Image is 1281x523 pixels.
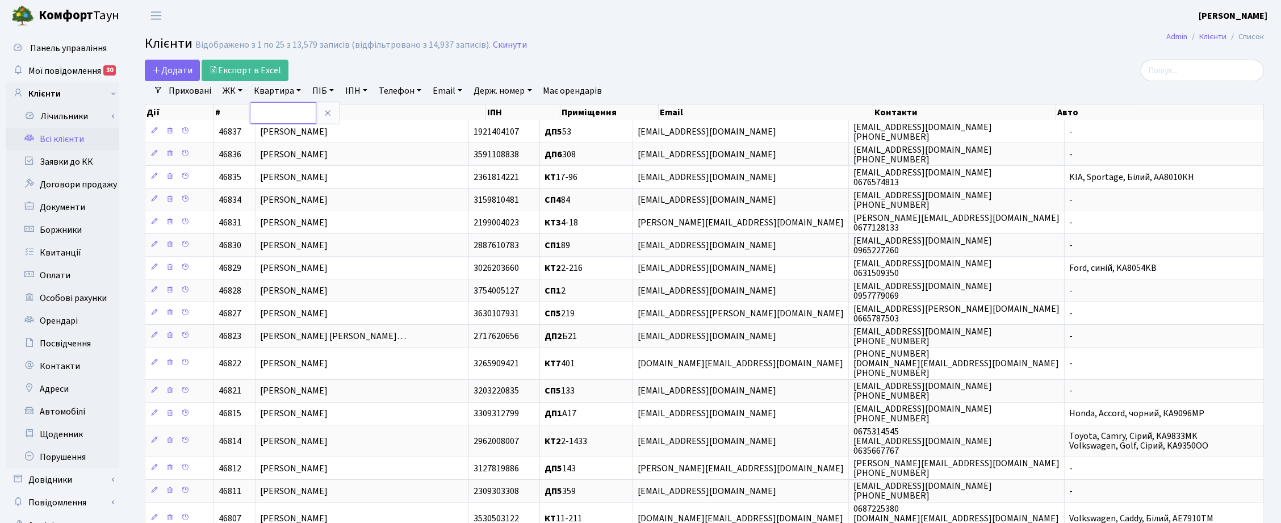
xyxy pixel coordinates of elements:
span: 3159810481 [474,194,519,206]
span: [EMAIL_ADDRESS][PERSON_NAME][DOMAIN_NAME] 0665787503 [853,303,1060,325]
a: Email [428,81,467,101]
span: [EMAIL_ADDRESS][PERSON_NAME][DOMAIN_NAME] [638,307,844,320]
a: Особові рахунки [6,287,119,309]
th: Авто [1056,104,1264,120]
b: КТ [545,171,556,183]
span: 46836 [219,148,241,161]
span: [EMAIL_ADDRESS][DOMAIN_NAME] [PHONE_NUMBER] [853,189,992,211]
span: [EMAIL_ADDRESS][DOMAIN_NAME] [638,330,776,342]
span: 143 [545,462,576,475]
span: 46815 [219,408,241,420]
th: ІПН [486,104,561,120]
span: [PERSON_NAME] [261,435,328,447]
span: [EMAIL_ADDRESS][DOMAIN_NAME] [PHONE_NUMBER] [853,403,992,425]
span: Ford, синій, KA8054KB [1069,262,1157,274]
span: 46837 [219,125,241,138]
span: [EMAIL_ADDRESS][DOMAIN_NAME] [638,435,776,447]
span: 1921404107 [474,125,519,138]
span: [PERSON_NAME][EMAIL_ADDRESS][DOMAIN_NAME] [638,216,844,229]
span: 2361814221 [474,171,519,183]
span: 3630107931 [474,307,519,320]
span: [EMAIL_ADDRESS][DOMAIN_NAME] 0957779069 [853,280,992,302]
a: ІПН [341,81,372,101]
span: [EMAIL_ADDRESS][DOMAIN_NAME] [638,262,776,274]
span: 3754005127 [474,284,519,297]
b: СП1 [545,239,561,252]
span: KIA, Sportage, Білий, АА8010КН [1069,171,1194,183]
th: Email [659,104,873,120]
span: Мої повідомлення [28,65,101,77]
span: - [1069,216,1073,229]
a: Додати [145,60,200,81]
span: 3026203660 [474,262,519,274]
a: Квартира [249,81,305,101]
span: 3309312799 [474,408,519,420]
span: [PERSON_NAME] [261,408,328,420]
button: Переключити навігацію [142,6,170,25]
span: [EMAIL_ADDRESS][DOMAIN_NAME] [638,239,776,252]
span: - [1069,125,1073,138]
span: 46827 [219,307,241,320]
a: Орендарі [6,309,119,332]
span: 3127819886 [474,462,519,475]
span: - [1069,148,1073,161]
span: 46822 [219,357,241,370]
span: - [1069,385,1073,398]
span: [PERSON_NAME] [261,194,328,206]
span: - [1069,462,1073,475]
span: [EMAIL_ADDRESS][DOMAIN_NAME] [638,284,776,297]
a: Боржники [6,219,119,241]
span: - [1069,485,1073,497]
th: Дії [145,104,214,120]
span: [PERSON_NAME][EMAIL_ADDRESS][DOMAIN_NAME] [638,462,844,475]
b: СП4 [545,194,561,206]
span: А17 [545,408,576,420]
li: Список [1226,31,1264,43]
a: Admin [1166,31,1187,43]
a: Мої повідомлення30 [6,60,119,82]
a: Заявки до КК [6,150,119,173]
b: ДП1 [545,408,562,420]
a: Контакти [6,355,119,378]
span: [EMAIL_ADDRESS][DOMAIN_NAME] [638,408,776,420]
span: 2-216 [545,262,583,274]
a: Щоденник [6,423,119,446]
span: Б21 [545,330,577,342]
b: КТ3 [545,216,561,229]
span: [EMAIL_ADDRESS][DOMAIN_NAME] [PHONE_NUMBER] [853,480,992,502]
a: Держ. номер [469,81,536,101]
span: - [1069,239,1073,252]
span: 2199004023 [474,216,519,229]
span: [PHONE_NUMBER] [DOMAIN_NAME][EMAIL_ADDRESS][DOMAIN_NAME] [PHONE_NUMBER] [853,348,1059,379]
span: [PERSON_NAME] [261,216,328,229]
span: 401 [545,357,575,370]
span: 359 [545,485,576,497]
b: ДП6 [545,148,562,161]
a: Всі клієнти [6,128,119,150]
span: 2717620656 [474,330,519,342]
b: ДП5 [545,462,562,475]
span: - [1069,330,1073,342]
span: 219 [545,307,575,320]
span: [EMAIL_ADDRESS][DOMAIN_NAME] 0965227260 [853,235,992,257]
span: [EMAIL_ADDRESS][DOMAIN_NAME] [PHONE_NUMBER] [853,144,992,166]
span: 84 [545,194,570,206]
span: [EMAIL_ADDRESS][DOMAIN_NAME] [638,148,776,161]
span: 2-1433 [545,435,587,447]
div: Відображено з 1 по 25 з 13,579 записів (відфільтровано з 14,937 записів). [195,40,491,51]
span: 4-18 [545,216,578,229]
span: 133 [545,385,575,398]
span: [PERSON_NAME] [261,385,328,398]
span: - [1069,307,1073,320]
a: Має орендарів [539,81,607,101]
span: [EMAIL_ADDRESS][DOMAIN_NAME] [PHONE_NUMBER] [853,325,992,348]
span: - [1069,284,1073,297]
span: [PERSON_NAME] [261,485,328,497]
span: 46835 [219,171,241,183]
span: [PERSON_NAME] [261,357,328,370]
span: 46830 [219,239,241,252]
span: [EMAIL_ADDRESS][DOMAIN_NAME] [638,194,776,206]
span: Панель управління [30,42,107,55]
a: Скинути [493,40,527,51]
span: [PERSON_NAME][EMAIL_ADDRESS][DOMAIN_NAME] 0677128133 [853,212,1060,234]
